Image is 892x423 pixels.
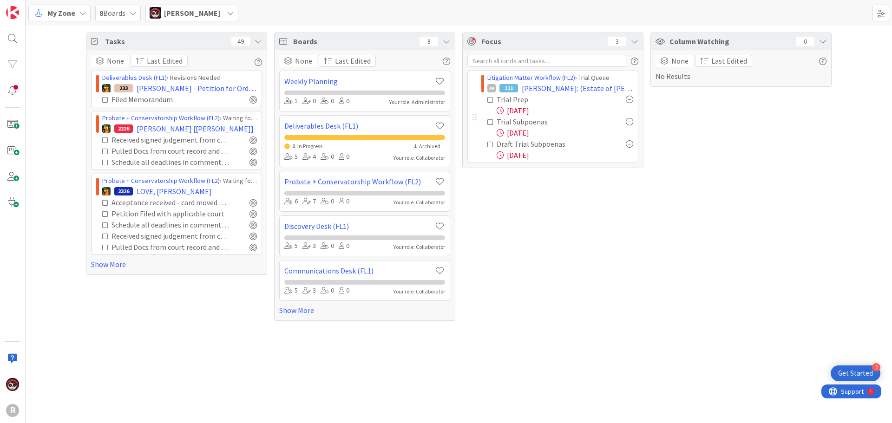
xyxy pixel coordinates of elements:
div: 7 [302,196,316,207]
div: Your role: Collaborator [394,287,445,296]
span: None [107,55,124,66]
div: 6 [284,196,298,207]
div: Your role: Collaborator [394,243,445,251]
div: 5 [284,286,298,296]
a: Show More [91,259,262,270]
span: Focus [481,36,600,47]
div: 8 [420,37,438,46]
div: Trial Subpoenas [497,116,584,127]
b: 8 [99,8,103,18]
div: 0 [321,152,334,162]
div: 49 [231,37,250,46]
div: 5 [284,241,298,251]
div: Received signed judgement from court [111,230,229,241]
span: [PERSON_NAME]: (Estate of [PERSON_NAME]) [522,83,633,94]
div: 4 [302,152,316,162]
div: Your role: Administrator [389,98,445,106]
div: Petition Filed with applicable court [111,208,229,219]
div: Open Get Started checklist, remaining modules: 2 [831,365,880,381]
span: Archived [419,143,440,150]
span: Boards [293,36,415,47]
span: LOVE, [PERSON_NAME] [137,186,212,197]
img: Visit kanbanzone.com [6,6,19,19]
div: 0 [339,96,349,106]
img: MR [102,187,111,195]
div: R [6,404,19,417]
div: › Waiting for Hearing / Order [102,113,257,123]
div: › Trial Queue [487,73,633,83]
a: Deliverables Desk (FL1) [284,120,434,131]
div: Pulled Docs from court record and saved to file [111,145,229,156]
span: Last Edited [335,55,371,66]
div: 0 [339,286,349,296]
img: JS [6,378,19,391]
div: 0 [321,286,334,296]
span: Last Edited [711,55,747,66]
span: None [295,55,312,66]
div: Schedule all deadlines in comment and Deadline Checklist [move to P4 Notice Quene] [111,156,229,168]
div: Draft Trial Subpoenas [497,138,593,150]
div: Schedule all deadlines in comment and Deadline Checklist [move to P4 Notice Quene] [111,219,229,230]
button: Last Edited [319,55,376,67]
div: [DATE] [497,150,633,161]
a: Discovery Desk (FL1) [284,221,434,232]
div: 0 [339,196,349,207]
div: Get Started [838,369,873,378]
div: 0 [796,37,814,46]
div: JM [487,84,496,92]
div: 0 [321,241,334,251]
a: Deliverables Desk (FL1) [102,73,167,82]
img: MR [102,124,111,133]
span: [PERSON_NAME] - Petition for Order for Surrender of Assets [137,83,257,94]
div: Received signed judgement from court [111,134,229,145]
img: MR [102,84,111,92]
span: [PERSON_NAME] [164,7,220,19]
div: Your role: Collaborator [394,154,445,162]
div: 3 [608,37,626,46]
div: 1 [48,4,51,11]
div: 3 [302,286,316,296]
a: Litigation Matter Workflow (FL2) [487,73,575,82]
div: 2226 [114,124,133,133]
div: 0 [302,96,316,106]
div: 1 [284,96,298,106]
img: JS [150,7,161,19]
div: 233 [114,84,133,92]
span: Boards [99,7,125,19]
div: 5 [284,152,298,162]
span: 1 [292,143,295,150]
div: 2 [872,363,880,371]
div: No Results [656,55,826,82]
a: Show More [279,305,450,316]
div: 111 [499,84,518,92]
div: [DATE] [497,127,633,138]
div: 0 [321,196,334,207]
span: 1 [414,143,417,150]
span: In Progress [297,143,322,150]
div: › Waiting for Hearing / Order [102,176,257,186]
div: 0 [339,241,349,251]
a: Probate + Conservatorship Workflow (FL2) [102,176,220,185]
span: [PERSON_NAME] [[PERSON_NAME]] [137,123,254,134]
a: Probate + Conservatorship Workflow (FL2) [102,114,220,122]
div: Acceptance received - card moved to waiting for court [111,197,229,208]
div: 0 [321,96,334,106]
div: Your role: Collaborator [394,198,445,207]
button: Last Edited [131,55,188,67]
div: Pulled Docs from court record and saved to file [111,241,229,253]
span: Column Watching [669,36,791,47]
span: Support [20,1,42,13]
span: None [671,55,689,66]
a: Communications Desk (FL1) [284,265,434,276]
div: Trial Prep [497,94,574,105]
span: Tasks [105,36,227,47]
div: Filed Memorandum [111,94,207,105]
span: Last Edited [147,55,183,66]
div: [DATE] [497,105,633,116]
input: Search all cards and tasks... [467,55,626,67]
button: Last Edited [695,55,752,67]
span: My Zone [47,7,75,19]
a: Probate + Conservatorship Workflow (FL2) [284,176,434,187]
a: Weekly Planning [284,76,434,87]
div: 2326 [114,187,133,195]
